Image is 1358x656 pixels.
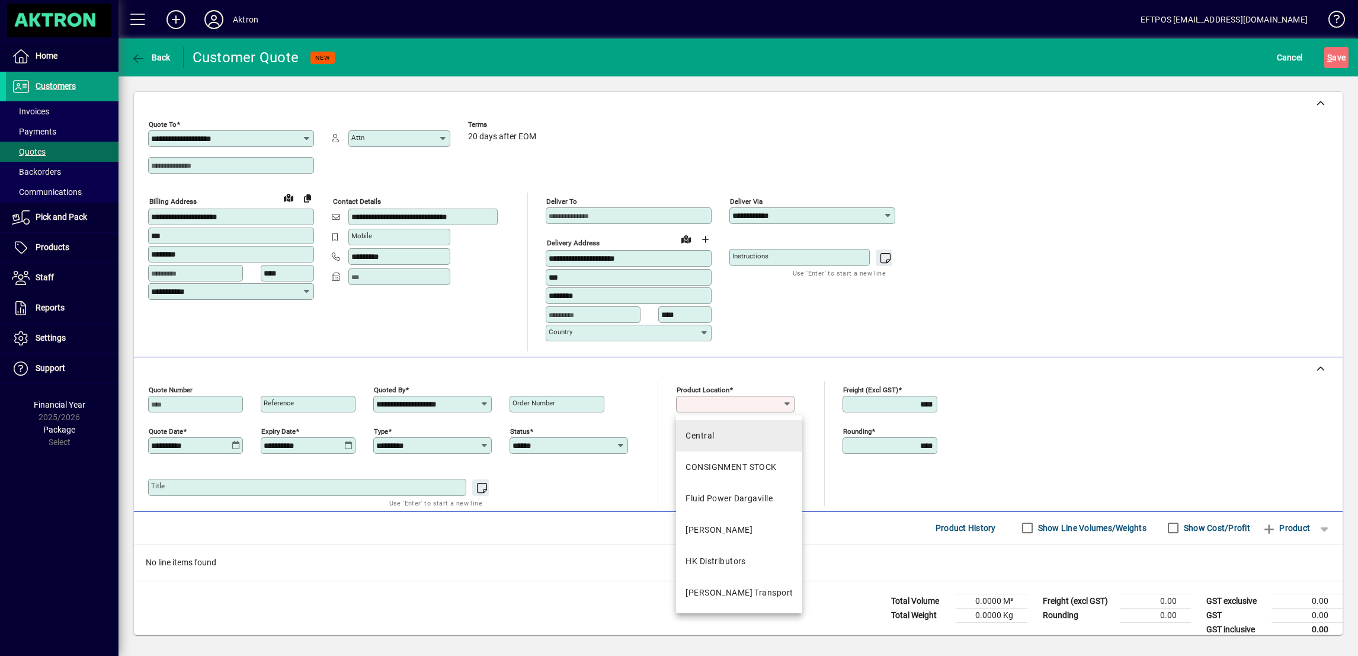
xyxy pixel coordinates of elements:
mat-option: Central [676,420,802,452]
td: 0.00 [1271,622,1343,637]
span: Home [36,51,57,60]
span: Backorders [12,167,61,177]
span: 20 days after EOM [468,132,536,142]
span: Product History [936,519,996,537]
a: Settings [6,324,118,353]
button: Add [157,9,195,30]
button: Product [1256,517,1316,539]
button: Choose address [696,230,715,249]
div: CONSIGNMENT STOCK [686,461,776,473]
mat-label: Mobile [351,232,372,240]
span: Support [36,363,65,373]
td: 0.00 [1120,608,1191,622]
span: S [1327,53,1332,62]
a: Backorders [6,162,118,182]
div: Aktron [233,10,258,29]
td: GST [1200,608,1271,622]
span: Package [43,425,75,434]
a: Quotes [6,142,118,162]
span: Financial Year [34,400,85,409]
div: Central [686,430,714,442]
mat-label: Freight (excl GST) [843,385,898,393]
a: Payments [6,121,118,142]
mat-label: Quote date [149,427,183,435]
span: Customers [36,81,76,91]
div: EFTPOS [EMAIL_ADDRESS][DOMAIN_NAME] [1141,10,1308,29]
div: Fluid Power Dargaville [686,492,773,505]
mat-label: Attn [351,133,364,142]
button: Product History [931,517,1001,539]
div: HK Distributors [686,555,746,568]
span: Back [131,53,171,62]
mat-option: CONSIGNMENT STOCK [676,452,802,483]
a: Pick and Pack [6,203,118,232]
td: GST exclusive [1200,594,1271,608]
mat-label: Title [151,482,165,490]
span: Product [1262,519,1310,537]
mat-label: Type [374,427,388,435]
label: Show Cost/Profit [1181,522,1250,534]
span: Reports [36,303,65,312]
a: Communications [6,182,118,202]
span: Communications [12,187,82,197]
mat-label: Product location [677,385,729,393]
td: Total Volume [885,594,956,608]
button: Cancel [1274,47,1306,68]
div: No line items found [134,545,1343,581]
span: Payments [12,127,56,136]
mat-label: Instructions [732,252,768,260]
span: Quotes [12,147,46,156]
mat-option: T. Croft Transport [676,577,802,609]
a: Staff [6,263,118,293]
button: Save [1324,47,1349,68]
td: 0.00 [1271,608,1343,622]
mat-label: Deliver via [730,197,763,206]
td: GST inclusive [1200,622,1271,637]
td: 0.00 [1271,594,1343,608]
span: Staff [36,273,54,282]
mat-hint: Use 'Enter' to start a new line [389,496,482,510]
mat-label: Expiry date [261,427,296,435]
div: Customer Quote [193,48,299,67]
button: Profile [195,9,233,30]
span: Invoices [12,107,49,116]
mat-label: Status [510,427,530,435]
a: Products [6,233,118,263]
span: Pick and Pack [36,212,87,222]
mat-option: HK Distributors [676,546,802,577]
td: Rounding [1037,608,1120,622]
div: [PERSON_NAME] [686,524,752,536]
mat-option: HAMILTON [676,514,802,546]
a: Support [6,354,118,383]
span: Products [36,242,69,252]
mat-hint: Use 'Enter' to start a new line [793,266,886,280]
a: Home [6,41,118,71]
span: Settings [36,333,66,343]
td: Total Weight [885,608,956,622]
span: NEW [315,54,330,62]
button: Back [128,47,174,68]
mat-label: Quote To [149,120,177,129]
mat-label: Deliver To [546,197,577,206]
span: Cancel [1277,48,1303,67]
span: ave [1327,48,1346,67]
mat-label: Quoted by [374,385,405,393]
td: 0.0000 Kg [956,608,1027,622]
td: 0.00 [1120,594,1191,608]
a: Reports [6,293,118,323]
label: Show Line Volumes/Weights [1036,522,1146,534]
app-page-header-button: Back [118,47,184,68]
a: Knowledge Base [1319,2,1343,41]
td: 0.0000 M³ [956,594,1027,608]
td: Freight (excl GST) [1037,594,1120,608]
a: Invoices [6,101,118,121]
div: [PERSON_NAME] Transport [686,587,793,599]
mat-label: Country [549,328,572,336]
mat-label: Quote number [149,385,193,393]
a: View on map [677,229,696,248]
mat-label: Order number [513,399,555,407]
mat-option: Fluid Power Dargaville [676,483,802,514]
a: View on map [279,188,298,207]
button: Copy to Delivery address [298,188,317,207]
mat-label: Rounding [843,427,872,435]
